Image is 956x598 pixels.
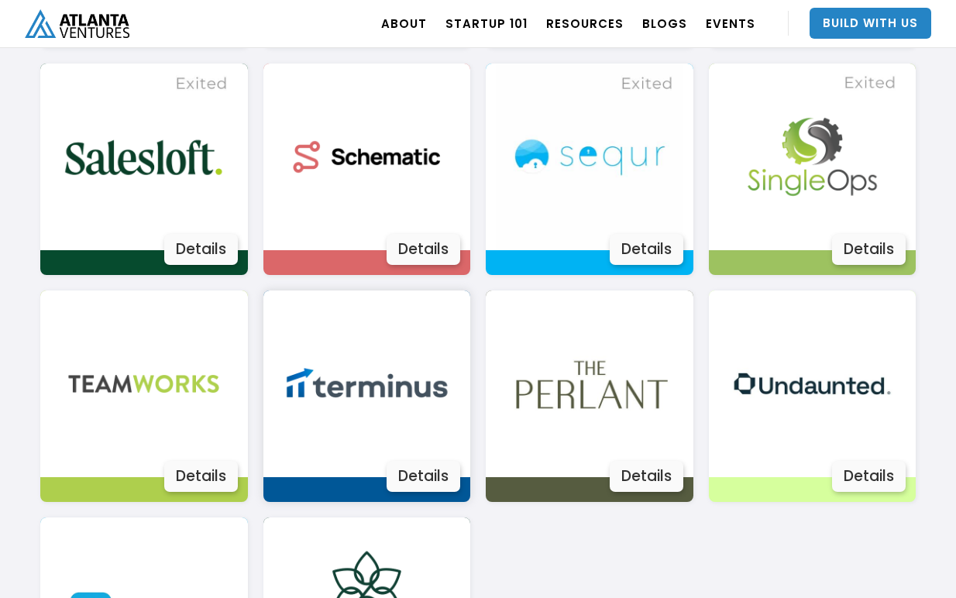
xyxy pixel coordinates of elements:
div: Details [164,234,238,265]
img: Image 3 [719,64,906,250]
div: Details [832,461,906,492]
a: Build With Us [810,8,931,39]
a: RESOURCES [546,2,624,45]
img: Image 3 [50,64,237,250]
img: Image 3 [496,64,683,250]
div: Details [387,461,460,492]
img: Image 3 [273,64,460,250]
div: Details [164,461,238,492]
div: Details [610,461,683,492]
a: Startup 101 [445,2,528,45]
a: ABOUT [381,2,427,45]
div: Details [832,234,906,265]
div: Details [387,234,460,265]
div: Details [610,234,683,265]
a: EVENTS [706,2,755,45]
a: BLOGS [642,2,687,45]
img: Image 3 [719,290,906,477]
img: Image 3 [273,290,460,477]
img: Image 3 [496,290,683,477]
img: Image 3 [50,290,237,477]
